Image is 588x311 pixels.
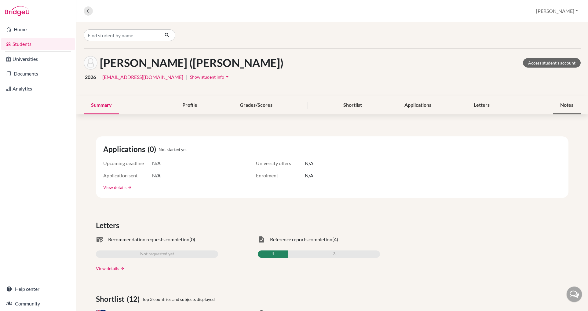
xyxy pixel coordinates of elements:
[523,58,581,68] a: Access student's account
[85,73,96,81] span: 2026
[127,294,142,305] span: (12)
[533,5,581,17] button: [PERSON_NAME]
[98,73,100,81] span: |
[256,160,305,167] span: University offers
[96,265,119,272] a: View details
[336,96,369,114] div: Shortlist
[103,144,148,155] span: Applications
[190,74,224,80] span: Show student info
[1,298,75,310] a: Community
[333,250,335,258] span: 3
[103,160,152,167] span: Upcoming deadline
[258,236,265,243] span: task
[553,96,581,114] div: Notes
[190,72,231,82] button: Show student infoarrow_drop_down
[100,56,283,69] h1: [PERSON_NAME] ([PERSON_NAME])
[332,236,338,243] span: (4)
[305,172,313,179] span: N/A
[102,73,183,81] a: [EMAIL_ADDRESS][DOMAIN_NAME]
[152,160,161,167] span: N/A
[96,220,122,231] span: Letters
[142,296,215,302] span: Top 3 countries and subjects displayed
[232,96,280,114] div: Grades/Scores
[14,4,26,10] span: Help
[1,23,75,35] a: Home
[1,53,75,65] a: Universities
[119,266,125,271] a: arrow_forward
[305,160,313,167] span: N/A
[466,96,497,114] div: Letters
[256,172,305,179] span: Enrolment
[152,172,161,179] span: N/A
[159,146,187,153] span: Not started yet
[175,96,205,114] div: Profile
[126,185,132,190] a: arrow_forward
[108,236,189,243] span: Recommendation requests completion
[1,38,75,50] a: Students
[96,294,127,305] span: Shortlist
[186,73,187,81] span: |
[224,74,230,80] i: arrow_drop_down
[103,172,152,179] span: Application sent
[5,6,29,16] img: Bridge-U
[397,96,439,114] div: Applications
[1,83,75,95] a: Analytics
[84,96,119,114] div: Summary
[96,236,103,243] span: mark_email_read
[270,236,332,243] span: Reference reports completion
[189,236,195,243] span: (0)
[84,29,159,41] input: Find student by name...
[84,56,97,70] img: Alexandra (Sasha) Shcheglova's avatar
[148,144,159,155] span: (0)
[272,250,274,258] span: 1
[1,68,75,80] a: Documents
[140,250,174,258] span: Not requested yet
[1,283,75,295] a: Help center
[103,184,126,191] a: View details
